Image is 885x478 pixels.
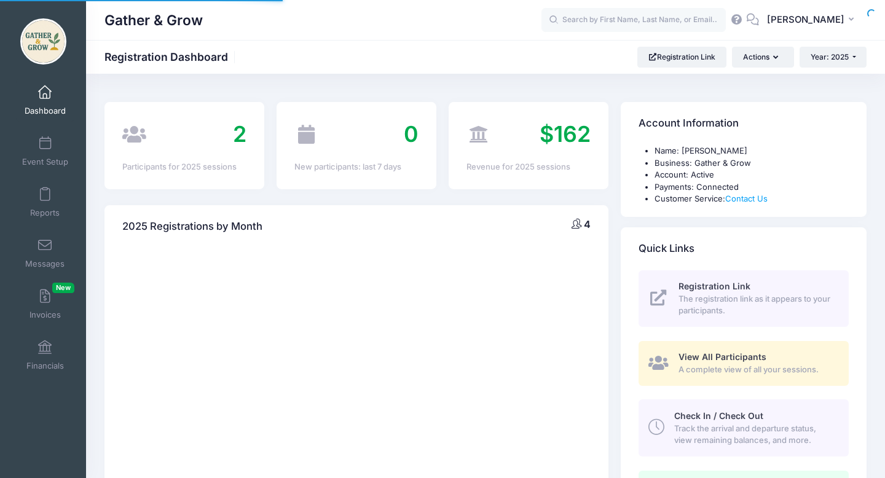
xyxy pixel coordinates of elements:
span: Track the arrival and departure status, view remaining balances, and more. [674,423,835,447]
span: Event Setup [22,157,68,167]
h1: Registration Dashboard [104,50,238,63]
h4: 2025 Registrations by Month [122,209,262,244]
span: $162 [540,120,591,147]
a: Event Setup [16,130,74,173]
img: Gather & Grow [20,18,66,65]
span: New [52,283,74,293]
h4: Account Information [639,106,739,141]
li: Business: Gather & Grow [655,157,849,170]
span: 2 [233,120,246,147]
button: Year: 2025 [800,47,867,68]
span: Registration Link [678,281,750,291]
span: [PERSON_NAME] [767,13,844,26]
input: Search by First Name, Last Name, or Email... [541,8,726,33]
a: InvoicesNew [16,283,74,326]
span: 4 [584,218,591,230]
div: Revenue for 2025 sessions [466,161,591,173]
span: The registration link as it appears to your participants. [678,293,835,317]
a: Contact Us [725,194,768,203]
span: Year: 2025 [811,52,849,61]
span: View All Participants [678,351,766,362]
button: Actions [732,47,793,68]
a: Registration Link [637,47,726,68]
span: 0 [404,120,419,147]
a: Check In / Check Out Track the arrival and departure status, view remaining balances, and more. [639,399,849,456]
a: Registration Link The registration link as it appears to your participants. [639,270,849,327]
a: View All Participants A complete view of all your sessions. [639,341,849,386]
li: Account: Active [655,169,849,181]
li: Name: [PERSON_NAME] [655,145,849,157]
span: Invoices [29,310,61,320]
li: Customer Service: [655,193,849,205]
a: Financials [16,334,74,377]
span: Dashboard [25,106,66,116]
div: Participants for 2025 sessions [122,161,246,173]
span: Reports [30,208,60,218]
h4: Quick Links [639,231,694,266]
li: Payments: Connected [655,181,849,194]
span: A complete view of all your sessions. [678,364,835,376]
a: Messages [16,232,74,275]
div: New participants: last 7 days [294,161,419,173]
button: [PERSON_NAME] [759,6,867,34]
h1: Gather & Grow [104,6,203,34]
span: Check In / Check Out [674,410,763,421]
a: Reports [16,181,74,224]
a: Dashboard [16,79,74,122]
span: Messages [25,259,65,269]
span: Financials [26,361,64,371]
